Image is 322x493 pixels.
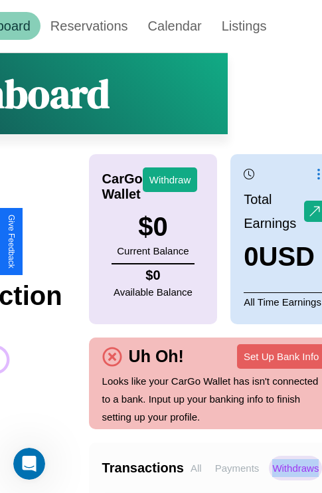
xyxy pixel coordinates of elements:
[7,215,16,268] div: Give Feedback
[143,167,198,192] button: Withdraw
[138,12,212,40] a: Calendar
[212,12,277,40] a: Listings
[102,460,184,476] h4: Transactions
[13,448,45,480] iframe: Intercom live chat
[114,283,193,301] p: Available Balance
[40,12,138,40] a: Reservations
[114,268,193,283] h4: $ 0
[269,456,322,480] p: Withdraws
[117,242,189,260] p: Current Balance
[102,171,143,202] h4: CarGo Wallet
[117,212,189,242] h3: $ 0
[244,187,304,235] p: Total Earnings
[212,456,263,480] p: Payments
[187,456,205,480] p: All
[122,347,191,366] h4: Uh Oh!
